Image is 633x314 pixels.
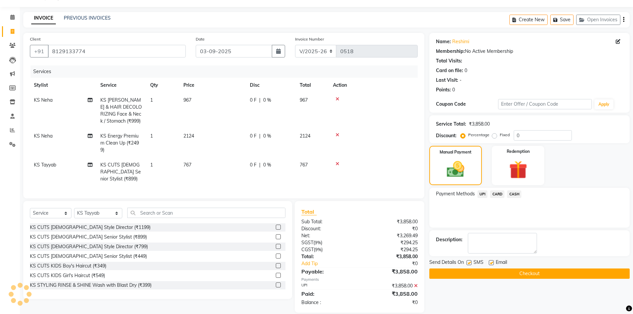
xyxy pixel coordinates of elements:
[360,282,423,289] div: ₹3,858.00
[469,121,490,128] div: ₹3,858.00
[30,234,147,241] div: KS CUTS [DEMOGRAPHIC_DATA] Senior Stylist (₹899)
[468,132,489,138] label: Percentage
[296,239,360,246] div: ( )
[183,97,191,103] span: 967
[183,162,191,168] span: 767
[300,133,310,139] span: 2124
[100,133,139,153] span: KS Energy Premium Clean Up (₹2499)
[429,259,464,267] span: Send Details On
[360,225,423,232] div: ₹0
[360,239,423,246] div: ₹294.25
[48,45,186,57] input: Search by Name/Mobile/Email/Code
[436,38,451,45] div: Name:
[300,162,308,168] span: 767
[30,262,106,269] div: KS CUTS KIDS Boy's Haircut (₹349)
[576,15,620,25] button: Open Invoices
[259,133,261,140] span: |
[496,259,507,267] span: Email
[315,247,321,252] span: 9%
[429,268,630,279] button: Checkout
[550,15,574,25] button: Save
[490,190,504,198] span: CARD
[296,78,329,93] th: Total
[329,78,418,93] th: Action
[498,99,592,109] input: Enter Offer / Coupon Code
[360,290,423,298] div: ₹3,858.00
[296,253,360,260] div: Total:
[100,97,142,124] span: KS [PERSON_NAME] & HAIR DECOLORIZING Face & Neck / Stomach (₹999)
[146,78,179,93] th: Qty
[296,218,360,225] div: Sub Total:
[301,277,417,282] div: Payments
[150,97,153,103] span: 1
[30,78,96,93] th: Stylist
[474,259,483,267] span: SMS
[30,243,148,250] div: KS CUTS [DEMOGRAPHIC_DATA] Style Director (₹799)
[179,78,246,93] th: Price
[441,159,470,179] img: _cash.svg
[360,253,423,260] div: ₹3,858.00
[436,101,498,108] div: Coupon Code
[436,132,457,139] div: Discount:
[30,224,151,231] div: KS CUTS [DEMOGRAPHIC_DATA] Style Director (₹1199)
[370,260,423,267] div: ₹0
[301,240,313,246] span: SGST
[296,290,360,298] div: Paid:
[507,149,530,155] label: Redemption
[436,236,463,243] div: Description:
[500,132,510,138] label: Fixed
[301,208,317,215] span: Total
[507,190,521,198] span: CASH
[296,232,360,239] div: Net:
[150,162,153,168] span: 1
[263,97,271,104] span: 0 %
[296,260,370,267] a: Add Tip
[360,246,423,253] div: ₹294.25
[503,158,533,181] img: _gift.svg
[64,15,111,21] a: PREVIOUS INVOICES
[30,45,49,57] button: +91
[360,267,423,275] div: ₹3,858.00
[259,161,261,168] span: |
[436,190,475,197] span: Payment Methods
[315,240,321,245] span: 9%
[31,65,423,78] div: Services
[30,272,105,279] div: KS CUTS KIDS Girl's Haircut (₹549)
[436,48,465,55] div: Membership:
[34,162,56,168] span: KS Tayyab
[465,67,467,74] div: 0
[263,133,271,140] span: 0 %
[452,38,469,45] a: Reshimi
[250,133,257,140] span: 0 F
[301,247,314,253] span: CGST
[360,218,423,225] div: ₹3,858.00
[183,133,194,139] span: 2124
[452,86,455,93] div: 0
[436,86,451,93] div: Points:
[295,36,324,42] label: Invoice Number
[360,299,423,306] div: ₹0
[246,78,296,93] th: Disc
[436,67,463,74] div: Card on file:
[436,121,466,128] div: Service Total:
[30,36,41,42] label: Client
[594,99,613,109] button: Apply
[250,97,257,104] span: 0 F
[436,48,623,55] div: No Active Membership
[150,133,153,139] span: 1
[127,208,285,218] input: Search or Scan
[250,161,257,168] span: 0 F
[296,246,360,253] div: ( )
[360,232,423,239] div: ₹3,269.49
[436,57,462,64] div: Total Visits:
[440,149,472,155] label: Manual Payment
[259,97,261,104] span: |
[509,15,548,25] button: Create New
[296,282,360,289] div: UPI
[263,161,271,168] span: 0 %
[31,12,56,24] a: INVOICE
[477,190,488,198] span: UPI
[300,97,308,103] span: 967
[30,282,152,289] div: KS STYLING RINSE & SHINE Wash with Blast Dry (₹399)
[436,77,458,84] div: Last Visit:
